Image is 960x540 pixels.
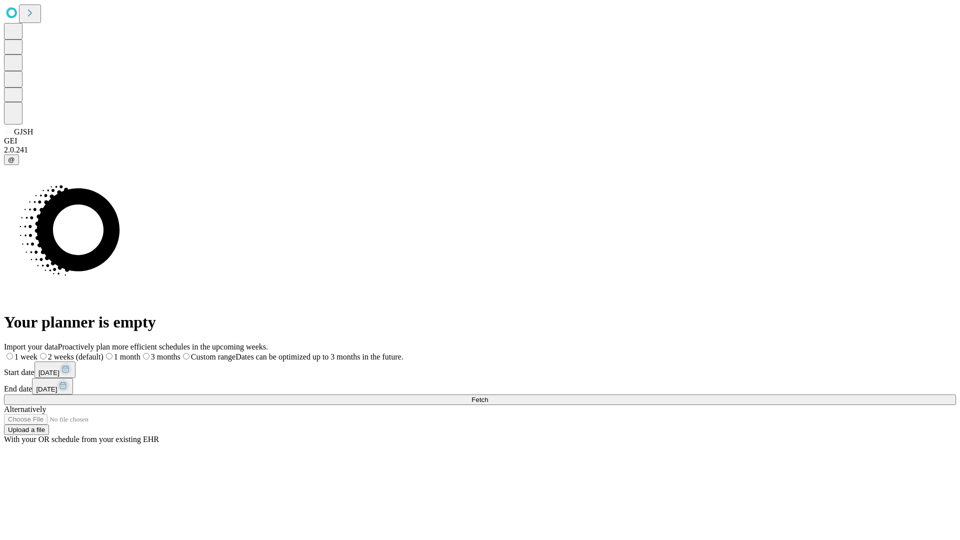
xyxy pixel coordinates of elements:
input: Custom rangeDates can be optimized up to 3 months in the future. [183,353,189,359]
button: [DATE] [34,361,75,378]
input: 1 month [106,353,112,359]
span: 1 week [14,352,37,361]
div: End date [4,378,956,394]
div: GEI [4,136,956,145]
div: Start date [4,361,956,378]
button: Upload a file [4,424,49,435]
button: [DATE] [32,378,73,394]
span: 1 month [114,352,140,361]
button: @ [4,154,19,165]
span: Proactively plan more efficient schedules in the upcoming weeks. [58,342,268,351]
button: Fetch [4,394,956,405]
span: Custom range [191,352,235,361]
input: 1 week [6,353,13,359]
span: [DATE] [36,385,57,393]
span: [DATE] [38,369,59,376]
span: 3 months [151,352,180,361]
span: Dates can be optimized up to 3 months in the future. [235,352,403,361]
input: 3 months [143,353,149,359]
h1: Your planner is empty [4,313,956,331]
span: 2 weeks (default) [48,352,103,361]
span: Fetch [471,396,488,403]
span: With your OR schedule from your existing EHR [4,435,159,443]
input: 2 weeks (default) [40,353,46,359]
span: GJSH [14,127,33,136]
span: @ [8,156,15,163]
span: Alternatively [4,405,46,413]
span: Import your data [4,342,58,351]
div: 2.0.241 [4,145,956,154]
